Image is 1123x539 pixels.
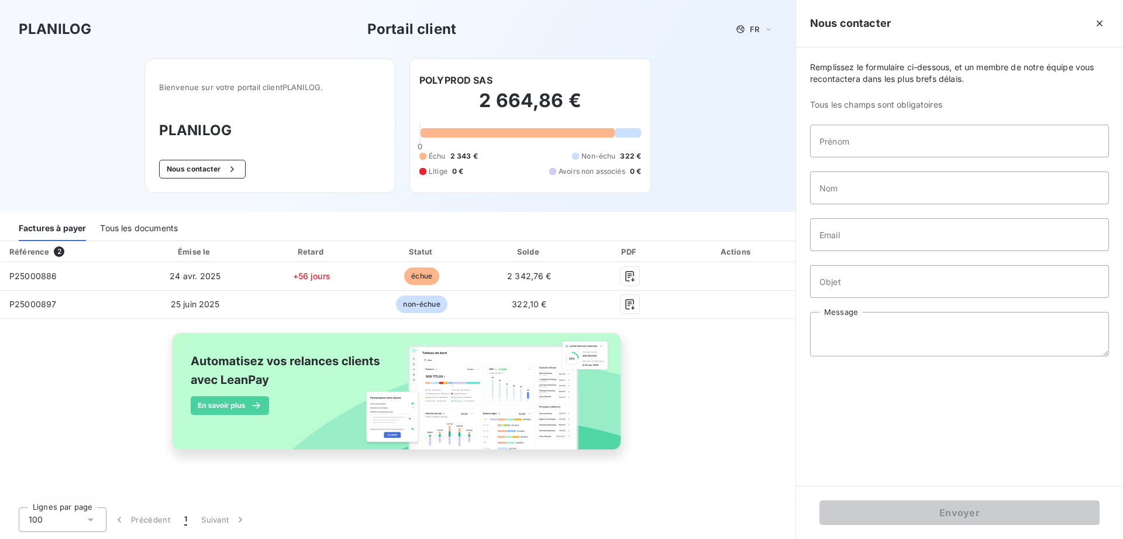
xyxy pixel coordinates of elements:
input: placeholder [810,125,1109,157]
span: +56 jours [293,271,330,281]
span: Non-échu [581,151,615,162]
button: 1 [177,507,194,532]
span: FR [750,25,759,34]
div: Tous les documents [100,217,178,241]
div: Solde [478,246,580,258]
button: Précédent [106,507,177,532]
span: Échu [429,151,446,162]
span: 24 avr. 2025 [170,271,221,281]
input: placeholder [810,218,1109,251]
h2: 2 664,86 € [419,89,641,124]
span: Avoirs non associés [559,166,625,177]
span: 25 juin 2025 [171,299,220,309]
h3: PLANILOG [19,19,91,40]
div: Actions [680,246,793,258]
span: 1 [184,514,187,526]
div: Émise le [137,246,253,258]
h5: Nous contacter [810,15,891,32]
span: 2 343 € [450,151,478,162]
span: 0 [418,142,422,151]
h3: Portail client [367,19,456,40]
span: P25000897 [9,299,56,309]
div: Statut [370,246,474,258]
button: Nous contacter [159,160,246,178]
h6: POLYPROD SAS [419,73,492,87]
span: échue [404,267,439,285]
h3: PLANILOG [159,120,381,141]
span: 0 € [452,166,463,177]
span: Remplissez le formulaire ci-dessous, et un membre de notre équipe vous recontactera dans les plus... [810,61,1109,85]
img: banner [161,326,634,470]
span: 0 € [630,166,641,177]
div: Factures à payer [19,217,86,241]
span: 2 [54,246,64,257]
span: P25000886 [9,271,57,281]
input: placeholder [810,265,1109,298]
span: Litige [429,166,447,177]
span: 322 € [620,151,641,162]
span: Tous les champs sont obligatoires [810,99,1109,111]
span: 100 [29,514,43,526]
div: Retard [258,246,365,258]
button: Envoyer [819,500,1100,525]
div: Référence [9,247,49,256]
div: PDF [585,246,676,258]
span: non-échue [396,296,447,313]
input: placeholder [810,171,1109,204]
button: Suivant [194,507,253,532]
span: 2 342,76 € [507,271,552,281]
span: 322,10 € [512,299,546,309]
span: Bienvenue sur votre portail client PLANILOG . [159,83,381,92]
